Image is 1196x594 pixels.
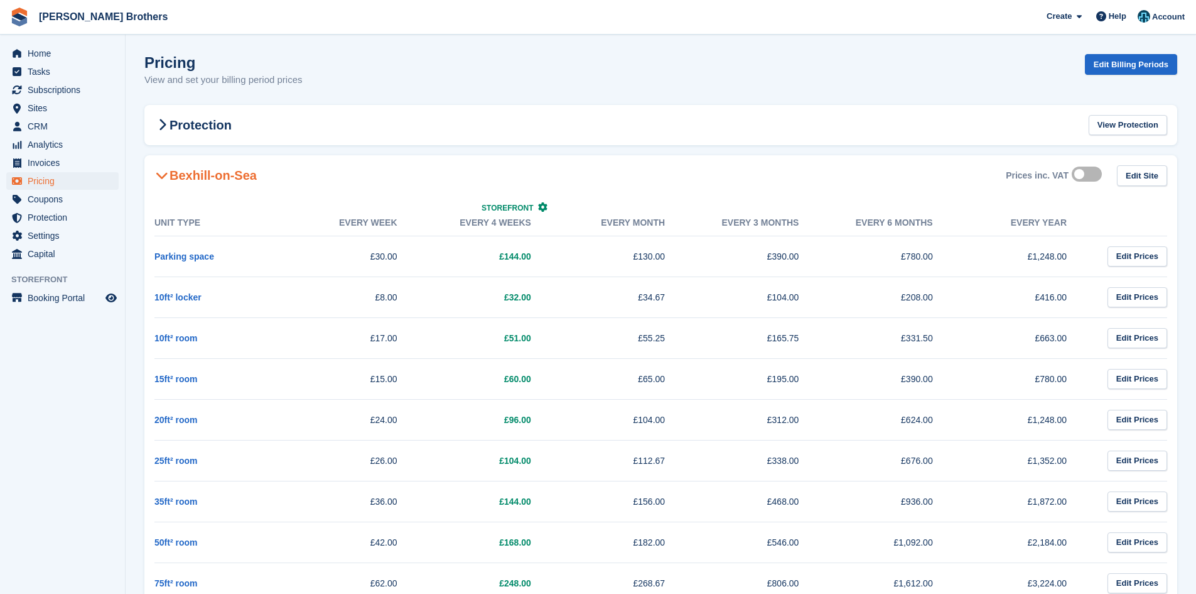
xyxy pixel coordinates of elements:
[1107,287,1167,308] a: Edit Prices
[423,399,556,440] td: £96.00
[154,578,197,588] a: 75ft² room
[1117,165,1167,186] a: Edit Site
[1107,532,1167,553] a: Edit Prices
[288,236,422,277] td: £30.00
[154,118,232,133] h2: Protection
[824,317,957,358] td: £331.50
[958,210,1092,236] th: Every year
[1107,573,1167,594] a: Edit Prices
[288,277,422,317] td: £8.00
[6,136,119,153] a: menu
[824,481,957,522] td: £936.00
[34,6,173,27] a: [PERSON_NAME] Brothers
[28,227,103,245] span: Settings
[28,81,103,99] span: Subscriptions
[690,440,824,481] td: £338.00
[28,136,103,153] span: Analytics
[556,358,690,399] td: £65.00
[154,497,197,507] a: 35ft² room
[690,210,824,236] th: Every 3 months
[144,73,303,87] p: View and set your billing period prices
[11,273,125,286] span: Storefront
[1107,328,1167,349] a: Edit Prices
[824,210,957,236] th: Every 6 months
[482,204,533,212] span: Storefront
[144,54,303,71] h1: Pricing
[423,210,556,236] th: Every 4 weeks
[690,399,824,440] td: £312.00
[28,245,103,263] span: Capital
[154,210,288,236] th: Unit Type
[154,168,257,183] h2: Bexhill-on-Sea
[423,522,556,563] td: £168.00
[154,374,197,384] a: 15ft² room
[423,481,556,522] td: £144.00
[154,456,197,466] a: 25ft² room
[958,236,1092,277] td: £1,248.00
[28,289,103,307] span: Booking Portal
[482,204,547,212] a: Storefront
[1085,54,1177,75] a: Edit Billing Periods
[1107,246,1167,267] a: Edit Prices
[28,63,103,80] span: Tasks
[154,537,197,547] a: 50ft² room
[154,333,197,343] a: 10ft² room
[958,522,1092,563] td: £2,184.00
[1152,11,1185,23] span: Account
[824,358,957,399] td: £390.00
[556,210,690,236] th: Every month
[6,63,119,80] a: menu
[1107,369,1167,390] a: Edit Prices
[423,236,556,277] td: £144.00
[690,358,824,399] td: £195.00
[824,399,957,440] td: £624.00
[1107,492,1167,512] a: Edit Prices
[958,440,1092,481] td: £1,352.00
[28,99,103,117] span: Sites
[10,8,29,26] img: stora-icon-8386f47178a22dfd0bd8f6a31ec36ba5ce8667c1dd55bd0f319d3a0aa187defe.svg
[556,277,690,317] td: £34.67
[6,209,119,226] a: menu
[288,210,422,236] th: Every week
[423,317,556,358] td: £51.00
[690,481,824,522] td: £468.00
[288,440,422,481] td: £26.00
[6,227,119,245] a: menu
[6,118,119,135] a: menu
[958,399,1092,440] td: £1,248.00
[1047,10,1072,23] span: Create
[556,399,690,440] td: £104.00
[28,172,103,190] span: Pricing
[824,277,957,317] td: £208.00
[28,190,103,208] span: Coupons
[288,522,422,563] td: £42.00
[423,358,556,399] td: £60.00
[423,440,556,481] td: £104.00
[154,415,197,425] a: 20ft² room
[6,154,119,172] a: menu
[6,45,119,62] a: menu
[288,399,422,440] td: £24.00
[6,81,119,99] a: menu
[690,317,824,358] td: £165.75
[28,118,103,135] span: CRM
[1006,170,1069,181] div: Prices inc. VAT
[824,440,957,481] td: £676.00
[6,289,119,307] a: menu
[104,290,119,305] a: Preview store
[288,358,422,399] td: £15.00
[824,522,957,563] td: £1,092.00
[1107,451,1167,471] a: Edit Prices
[288,481,422,522] td: £36.00
[824,236,957,277] td: £780.00
[1107,410,1167,431] a: Edit Prices
[1089,115,1167,136] a: View Protection
[958,317,1092,358] td: £663.00
[690,277,824,317] td: £104.00
[154,251,214,261] a: Parking space
[958,481,1092,522] td: £1,872.00
[690,236,824,277] td: £390.00
[958,277,1092,317] td: £416.00
[556,236,690,277] td: £130.00
[28,45,103,62] span: Home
